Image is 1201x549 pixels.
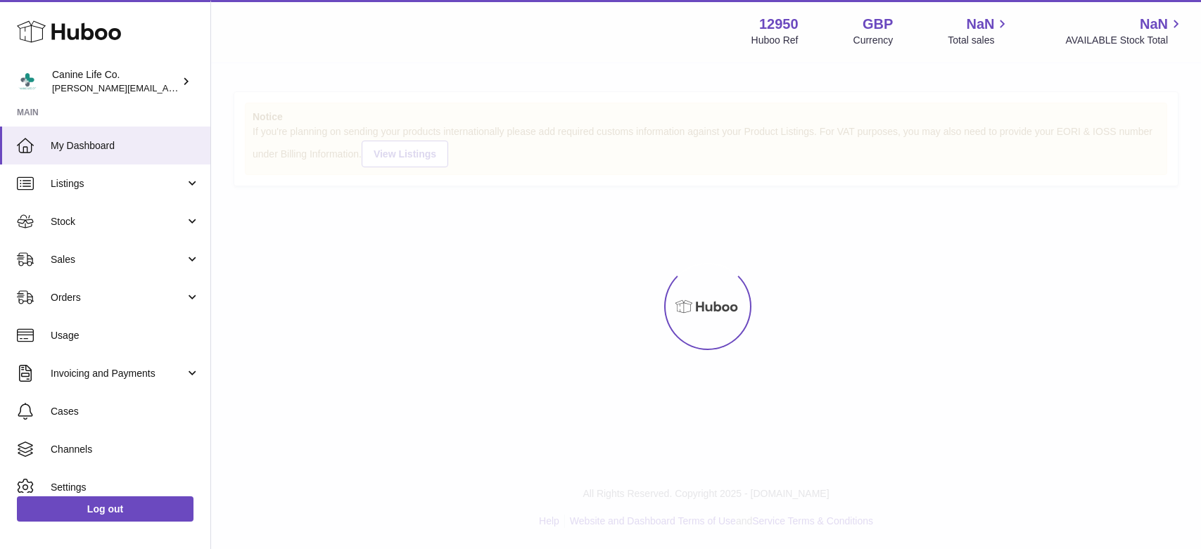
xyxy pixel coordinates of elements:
a: Log out [17,496,193,522]
strong: GBP [863,15,893,34]
span: My Dashboard [51,139,200,153]
span: NaN [1140,15,1168,34]
span: Stock [51,215,185,228]
strong: 12950 [759,15,799,34]
span: Channels [51,443,200,456]
span: Cases [51,405,200,418]
span: Total sales [948,34,1010,47]
span: [PERSON_NAME][EMAIL_ADDRESS][DOMAIN_NAME] [52,82,282,93]
div: Canine Life Co. [52,68,179,95]
span: NaN [966,15,994,34]
div: Currency [853,34,894,47]
span: Listings [51,177,185,190]
span: Usage [51,329,200,342]
span: Sales [51,253,185,266]
span: Settings [51,481,200,494]
span: AVAILABLE Stock Total [1065,34,1184,47]
a: NaN AVAILABLE Stock Total [1065,15,1184,47]
a: NaN Total sales [948,15,1010,47]
div: Huboo Ref [751,34,799,47]
span: Orders [51,291,185,304]
span: Invoicing and Payments [51,367,185,380]
img: kevin@clsgltd.co.uk [17,71,38,92]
